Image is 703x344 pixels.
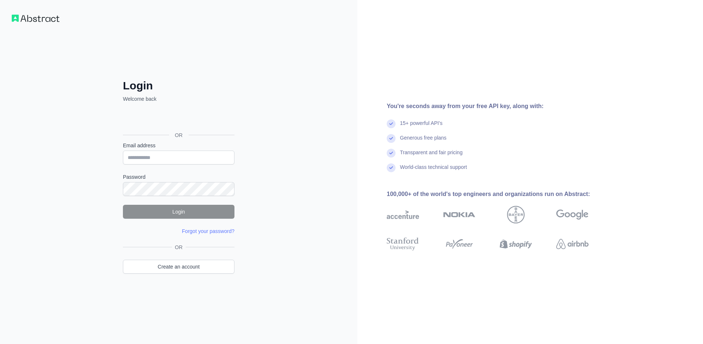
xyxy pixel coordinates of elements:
[443,236,476,252] img: payoneer
[387,163,396,172] img: check mark
[387,102,612,111] div: You're seconds away from your free API key, along with:
[123,79,234,92] h2: Login
[507,206,525,223] img: bayer
[182,228,234,234] a: Forgot your password?
[400,134,447,149] div: Generous free plans
[500,236,532,252] img: shopify
[387,134,396,143] img: check mark
[123,260,234,274] a: Create an account
[443,206,476,223] img: nokia
[400,163,467,178] div: World-class technical support
[123,205,234,219] button: Login
[12,15,59,22] img: Workflow
[119,111,237,127] iframe: Sign in with Google Button
[387,149,396,158] img: check mark
[400,119,442,134] div: 15+ powerful API's
[123,173,234,181] label: Password
[556,236,589,252] img: airbnb
[172,244,186,251] span: OR
[387,190,612,199] div: 100,000+ of the world's top engineers and organizations run on Abstract:
[387,119,396,128] img: check mark
[400,149,463,163] div: Transparent and fair pricing
[123,142,234,149] label: Email address
[387,206,419,223] img: accenture
[556,206,589,223] img: google
[123,111,233,127] div: Sign in with Google. Opens in new tab
[387,236,419,252] img: stanford university
[169,132,189,139] span: OR
[123,95,234,103] p: Welcome back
